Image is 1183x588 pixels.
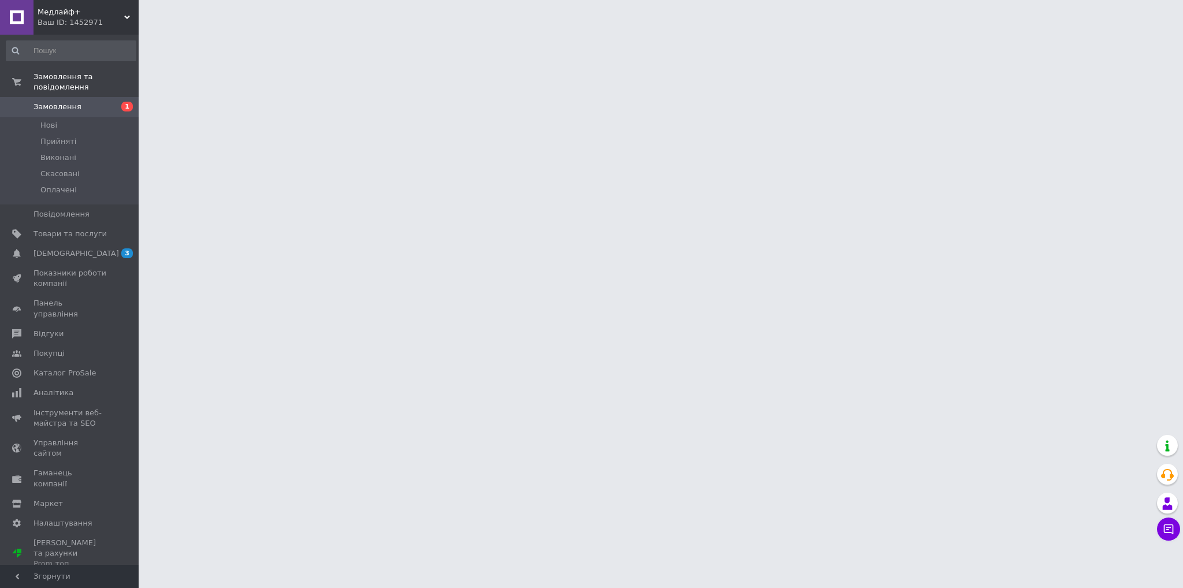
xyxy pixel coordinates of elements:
span: Замовлення [34,102,81,112]
span: Виконані [40,152,76,163]
span: Гаманець компанії [34,468,107,489]
span: [DEMOGRAPHIC_DATA] [34,248,119,259]
span: Прийняті [40,136,76,147]
div: Prom топ [34,559,107,569]
span: Аналітика [34,388,73,398]
span: Інструменти веб-майстра та SEO [34,408,107,429]
span: 3 [121,248,133,258]
span: [PERSON_NAME] та рахунки [34,538,107,570]
span: Скасовані [40,169,80,179]
span: Повідомлення [34,209,90,219]
span: Оплачені [40,185,77,195]
span: Налаштування [34,518,92,529]
button: Чат з покупцем [1157,518,1180,541]
span: Замовлення та повідомлення [34,72,139,92]
input: Пошук [6,40,136,61]
span: 1 [121,102,133,111]
div: Ваш ID: 1452971 [38,17,139,28]
span: Покупці [34,348,65,359]
span: Відгуки [34,329,64,339]
span: Каталог ProSale [34,368,96,378]
span: Нові [40,120,57,131]
span: Маркет [34,498,63,509]
span: Товари та послуги [34,229,107,239]
span: Панель управління [34,298,107,319]
span: Медлайф+ [38,7,124,17]
span: Показники роботи компанії [34,268,107,289]
span: Управління сайтом [34,438,107,459]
